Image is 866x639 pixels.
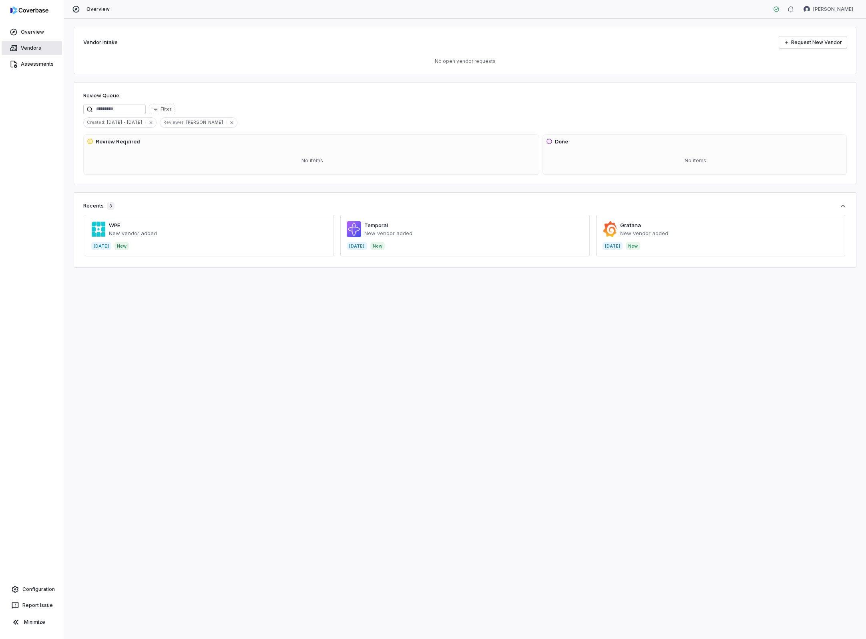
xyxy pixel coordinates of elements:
button: Minimize [3,614,60,630]
a: Vendors [2,41,62,55]
img: Neil Kelly avatar [804,6,810,12]
span: [PERSON_NAME] [813,6,853,12]
span: Vendors [21,45,41,51]
h3: Done [555,138,568,146]
div: Recents [83,202,115,210]
p: No open vendor requests [83,58,847,65]
span: [DATE] - [DATE] [107,119,145,126]
span: Overview [21,29,44,35]
span: Report Issue [22,602,53,609]
span: Configuration [22,586,55,593]
h2: Vendor Intake [83,38,118,46]
span: Reviewer : [160,119,186,126]
h1: Review Queue [83,92,119,100]
span: Overview [86,6,110,12]
span: Minimize [24,619,45,625]
button: Recents3 [83,202,847,210]
button: Filter [149,105,175,114]
a: Temporal [364,222,388,228]
div: No items [87,150,537,171]
a: Overview [2,25,62,39]
span: Assessments [21,61,54,67]
div: No items [546,150,845,171]
button: Report Issue [3,598,60,613]
img: logo-D7KZi-bG.svg [10,6,48,14]
span: Filter [161,106,171,112]
a: Grafana [620,222,641,228]
button: Neil Kelly avatar[PERSON_NAME] [799,3,858,15]
h3: Review Required [96,138,140,146]
span: 3 [107,202,115,210]
a: Request New Vendor [779,36,847,48]
a: Configuration [3,582,60,597]
span: [PERSON_NAME] [186,119,226,126]
a: Assessments [2,57,62,71]
a: WPE [109,222,120,228]
span: Created : [84,119,107,126]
